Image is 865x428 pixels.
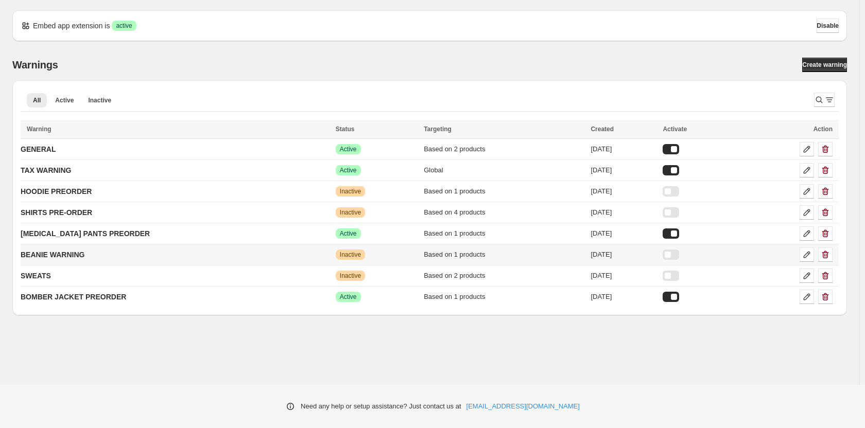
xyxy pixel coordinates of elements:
[21,162,72,179] a: TAX WARNING
[591,207,656,218] div: [DATE]
[340,272,361,280] span: Inactive
[21,186,92,197] p: HOODIE PREORDER
[340,145,357,153] span: Active
[591,271,656,281] div: [DATE]
[340,166,357,174] span: Active
[817,19,839,33] button: Disable
[424,165,584,175] div: Global
[814,93,835,107] button: Search and filter results
[21,228,150,239] p: [MEDICAL_DATA] PANTS PREORDER
[591,292,656,302] div: [DATE]
[12,59,58,71] h2: Warnings
[424,144,584,154] div: Based on 2 products
[466,401,580,412] a: [EMAIL_ADDRESS][DOMAIN_NAME]
[21,144,56,154] p: GENERAL
[21,271,51,281] p: SWEATS
[802,58,847,72] a: Create warning
[21,183,92,200] a: HOODIE PREORDER
[340,251,361,259] span: Inactive
[424,126,452,133] span: Targeting
[591,186,656,197] div: [DATE]
[591,249,656,260] div: [DATE]
[802,61,847,69] span: Create warning
[21,246,84,263] a: BEANIE WARNING
[424,207,584,218] div: Based on 4 products
[591,165,656,175] div: [DATE]
[591,144,656,154] div: [DATE]
[21,141,56,157] a: GENERAL
[424,292,584,302] div: Based on 1 products
[424,228,584,239] div: Based on 1 products
[21,289,126,305] a: BOMBER JACKET PREORDER
[340,187,361,195] span: Inactive
[591,126,614,133] span: Created
[21,207,92,218] p: SHIRTS PRE-ORDER
[21,292,126,302] p: BOMBER JACKET PREORDER
[21,267,51,284] a: SWEATS
[424,249,584,260] div: Based on 1 products
[340,293,357,301] span: Active
[55,96,74,104] span: Active
[336,126,355,133] span: Status
[340,229,357,238] span: Active
[663,126,687,133] span: Activate
[591,228,656,239] div: [DATE]
[340,208,361,217] span: Inactive
[27,126,51,133] span: Warning
[33,96,41,104] span: All
[21,204,92,221] a: SHIRTS PRE-ORDER
[116,22,132,30] span: active
[814,126,833,133] span: Action
[817,22,839,30] span: Disable
[21,225,150,242] a: [MEDICAL_DATA] PANTS PREORDER
[88,96,111,104] span: Inactive
[21,165,72,175] p: TAX WARNING
[21,249,84,260] p: BEANIE WARNING
[33,21,110,31] p: Embed app extension is
[424,271,584,281] div: Based on 2 products
[424,186,584,197] div: Based on 1 products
